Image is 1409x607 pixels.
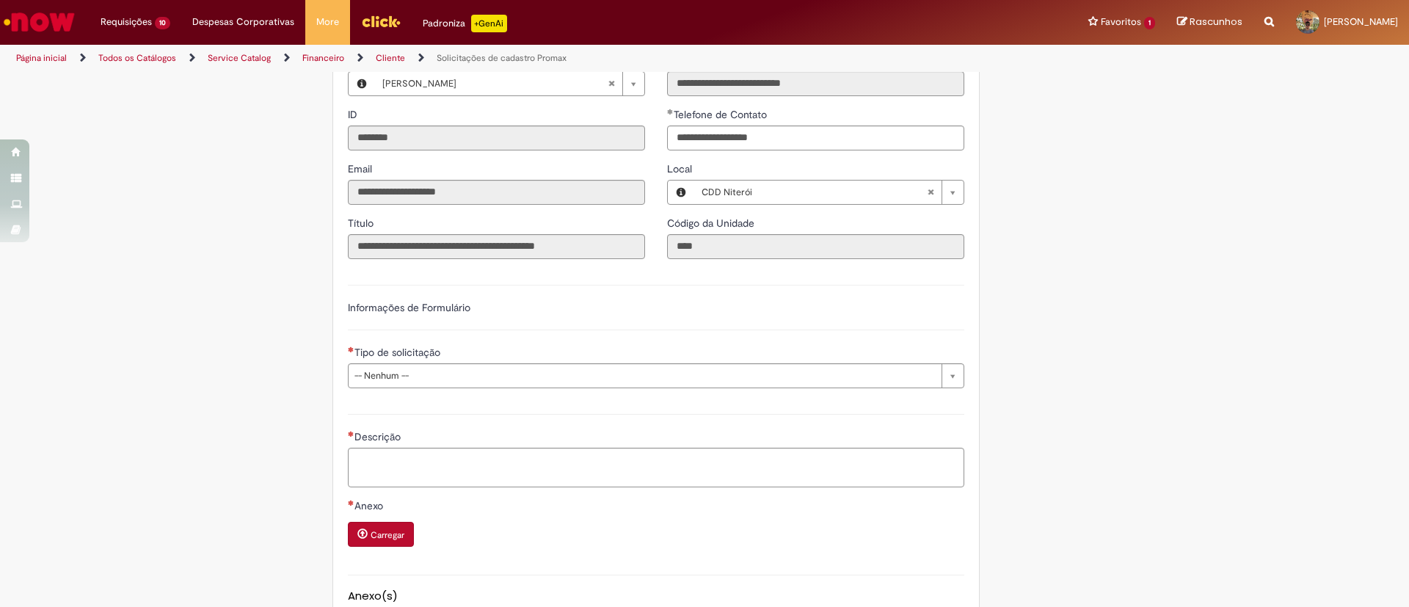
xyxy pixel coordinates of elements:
[674,108,770,121] span: Telefone de Contato
[1324,15,1398,28] span: [PERSON_NAME]
[361,10,401,32] img: click_logo_yellow_360x200.png
[98,52,176,64] a: Todos os Catálogos
[600,72,622,95] abbr: Limpar campo Favorecido
[192,15,294,29] span: Despesas Corporativas
[348,126,645,150] input: ID
[11,45,928,72] ul: Trilhas de página
[348,346,354,352] span: Necessários
[348,301,470,314] label: Informações de Formulário
[668,181,694,204] button: Local, Visualizar este registro CDD Niterói
[348,234,645,259] input: Título
[354,364,934,388] span: -- Nenhum --
[667,71,964,96] input: Departamento
[348,448,964,487] textarea: Descrição
[667,234,964,259] input: Código da Unidade
[348,590,964,603] h5: Anexo(s)
[376,52,405,64] a: Cliente
[667,216,757,230] label: Somente leitura - Código da Unidade
[348,162,375,175] span: Somente leitura - Email
[316,15,339,29] span: More
[354,499,386,512] span: Anexo
[348,180,645,205] input: Email
[667,109,674,115] span: Obrigatório Preenchido
[348,216,376,230] label: Somente leitura - Título
[423,15,507,32] div: Padroniza
[694,181,964,204] a: CDD NiteróiLimpar campo Local
[348,431,354,437] span: Necessários
[155,17,170,29] span: 10
[354,430,404,443] span: Descrição
[349,72,375,95] button: Favorecido, Visualizar este registro Matheus
[1190,15,1242,29] span: Rascunhos
[702,181,927,204] span: CDD Niterói
[1144,17,1155,29] span: 1
[348,500,354,506] span: Necessários
[1,7,77,37] img: ServiceNow
[375,72,644,95] a: [PERSON_NAME]Limpar campo Favorecido
[382,72,608,95] span: [PERSON_NAME]
[348,161,375,176] label: Somente leitura - Email
[208,52,271,64] a: Service Catalog
[348,522,414,547] button: Carregar anexo de Anexo Required
[471,15,507,32] p: +GenAi
[16,52,67,64] a: Página inicial
[354,346,443,359] span: Tipo de solicitação
[437,52,567,64] a: Solicitações de cadastro Promax
[667,162,695,175] span: Local
[371,529,404,541] small: Carregar
[667,126,964,150] input: Telefone de Contato
[302,52,344,64] a: Financeiro
[1101,15,1141,29] span: Favoritos
[1177,15,1242,29] a: Rascunhos
[920,181,942,204] abbr: Limpar campo Local
[348,107,360,122] label: Somente leitura - ID
[101,15,152,29] span: Requisições
[348,108,360,121] span: Somente leitura - ID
